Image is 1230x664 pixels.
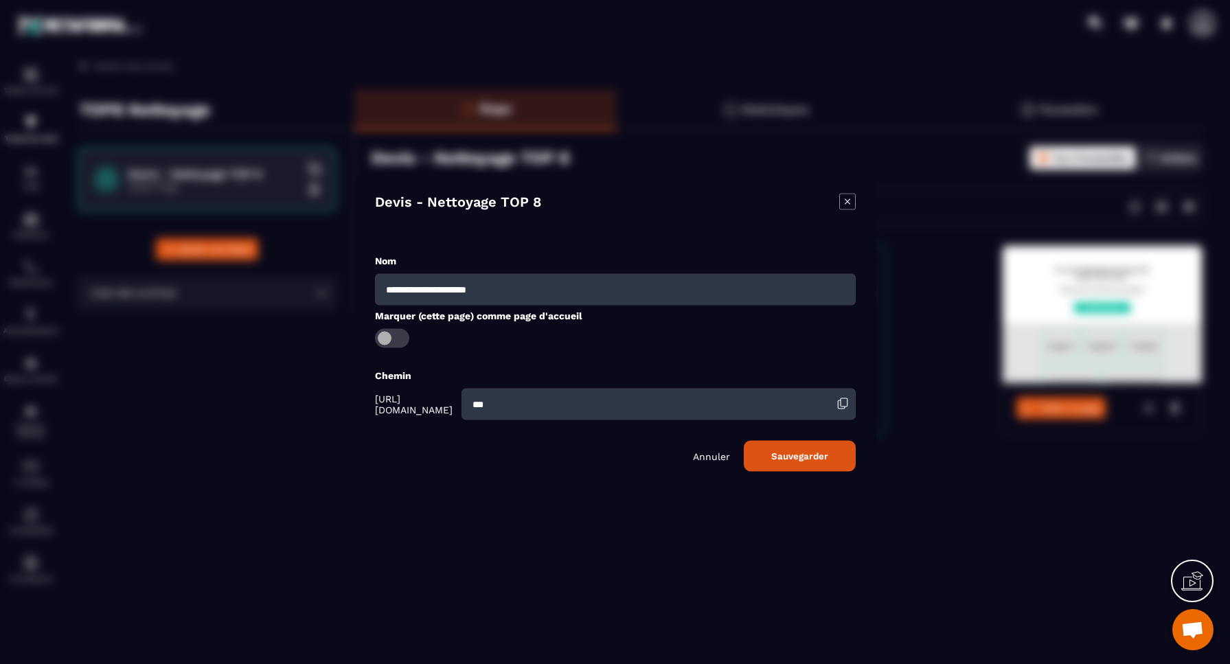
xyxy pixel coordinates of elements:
[375,369,411,380] label: Chemin
[375,393,458,415] span: [URL][DOMAIN_NAME]
[744,440,856,471] button: Sauvegarder
[375,193,541,212] h4: Devis - Nettoyage TOP 8
[375,255,396,266] label: Nom
[1172,609,1214,650] a: Ouvrir le chat
[375,310,582,321] label: Marquer (cette page) comme page d'accueil
[693,450,730,461] p: Annuler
